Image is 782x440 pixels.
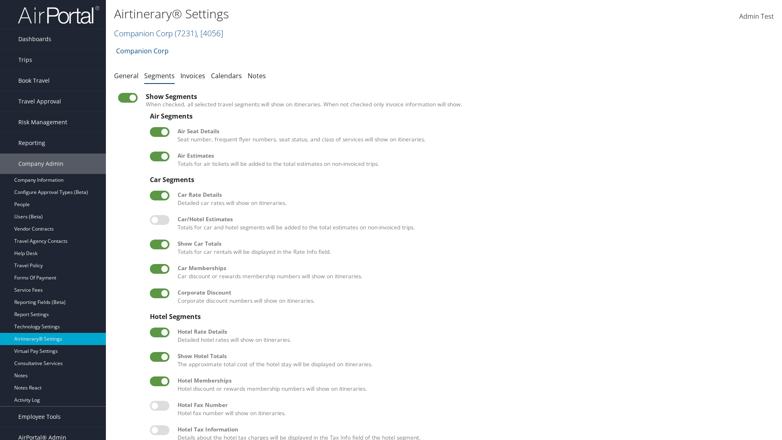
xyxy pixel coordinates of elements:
[178,191,766,207] label: Detailed car rates will show on itineraries.
[144,71,175,80] a: Segments
[178,215,766,223] div: Car/Hotel Estimates
[175,28,197,39] span: ( 7231 )
[178,191,766,199] div: Car Rate Details
[178,328,766,336] div: Hotel Rate Details
[178,240,766,256] label: Totals for car rentals will be displayed in the Rate Info field.
[18,154,64,174] span: Company Admin
[178,352,766,369] label: The approximate total cost of the hotel stay will be displayed on itineraries.
[178,215,766,232] label: Totals for car and hotel segments will be added to the total estimates on non-invoiced trips.
[178,240,766,248] div: Show Car Totals
[18,29,51,49] span: Dashboards
[178,152,766,160] div: Air Estimates
[150,313,766,320] div: Hotel Segments
[739,4,774,29] a: Admin Test
[178,127,766,144] label: Seat number, frequent flyer numbers, seat status, and class of services will show on itineraries.
[114,28,223,39] a: Companion Corp
[178,352,766,360] div: Show Hotel Totals
[180,71,205,80] a: Invoices
[18,407,61,427] span: Employee Tools
[178,288,766,297] div: Corporate Discount
[18,112,67,132] span: Risk Management
[114,5,554,22] h1: Airtinerary® Settings
[116,43,169,59] a: Companion Corp
[178,376,766,393] label: Hotel discount or rewards membership numbers will show on itineraries.
[178,264,766,272] div: Car Memberships
[178,425,766,433] div: Hotel Tax Information
[178,264,766,281] label: Car discount or rewards membership numbers will show on itineraries.
[197,28,223,39] span: , [ 4056 ]
[178,152,766,168] label: Totals for air tickets will be added to the total estimates on non-invoiced trips.
[178,376,766,385] div: Hotel Memberships
[114,71,138,80] a: General
[146,100,770,108] label: When checked, all selected travel segments will show on itineraries. When not checked only invoic...
[150,112,766,120] div: Air Segments
[248,71,266,80] a: Notes
[178,401,766,409] div: Hotel Fax Number
[18,50,32,70] span: Trips
[211,71,242,80] a: Calendars
[18,133,45,153] span: Reporting
[178,288,766,305] label: Corporate discount numbers will show on itineraries.
[178,127,766,135] div: Air Seat Details
[146,93,770,100] div: Show Segments
[18,70,50,91] span: Book Travel
[18,5,99,24] img: airportal-logo.png
[739,12,774,21] span: Admin Test
[150,176,766,183] div: Car Segments
[18,91,61,112] span: Travel Approval
[178,401,766,418] label: Hotel fax number will show on itineraries.
[178,328,766,344] label: Detailed hotel rates will show on itineraries.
